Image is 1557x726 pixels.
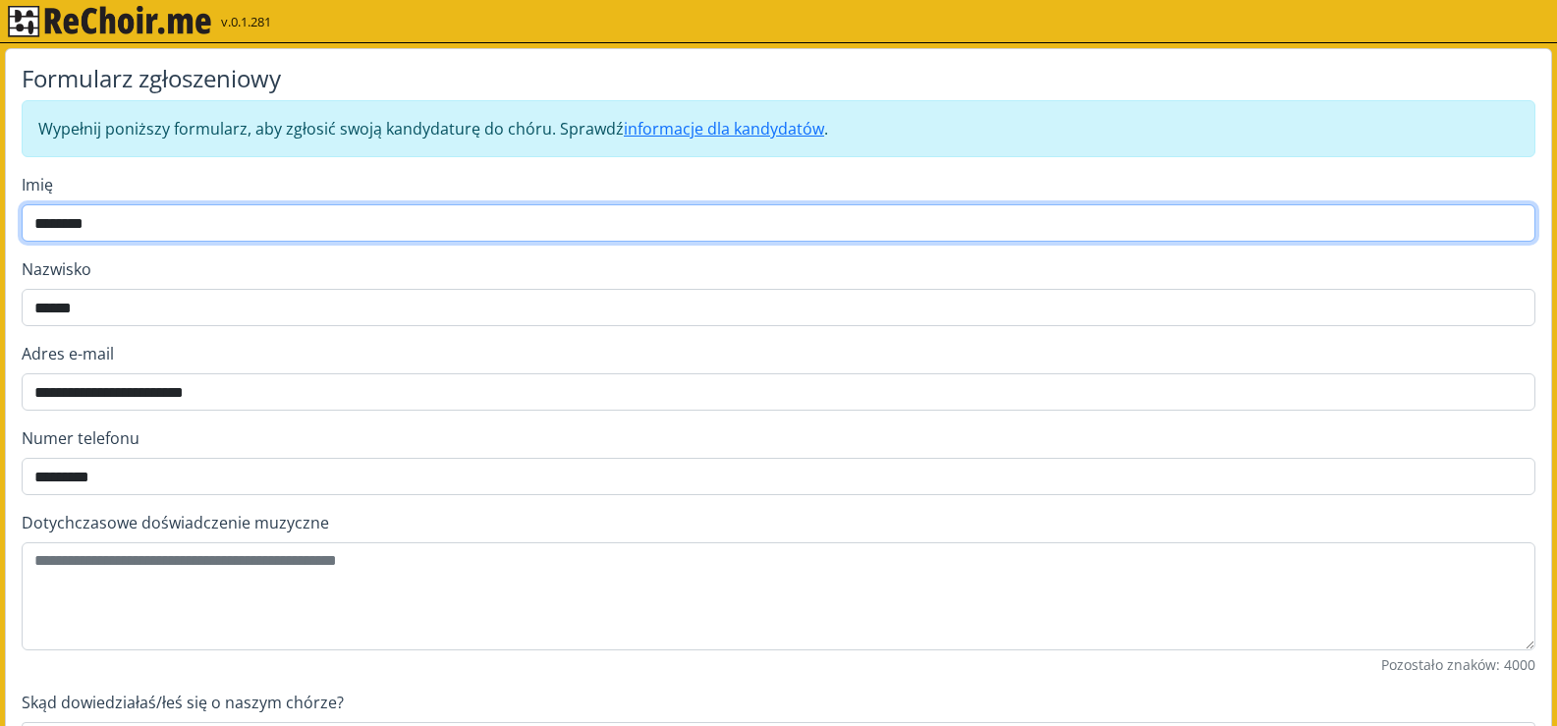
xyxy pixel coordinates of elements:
h4: Formularz zgłoszeniowy [22,65,1535,93]
label: Dotychczasowe doświadczenie muzyczne [22,511,1535,534]
label: Numer telefonu [22,426,1535,450]
a: informacje dla kandydatów [624,118,824,140]
label: Imię [22,173,1535,196]
label: Skąd dowiedziałaś/łeś się o naszym chórze? [22,691,1535,714]
small: Pozostało znaków: 4000 [22,654,1535,675]
label: Nazwisko [22,257,1535,281]
div: Wypełnij poniższy formularz, aby zgłosić swoją kandydaturę do chóru. Sprawdź . [22,100,1535,157]
label: Adres e-mail [22,342,1535,365]
span: v.0.1.281 [221,13,271,32]
img: rekłajer mi [8,6,211,37]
